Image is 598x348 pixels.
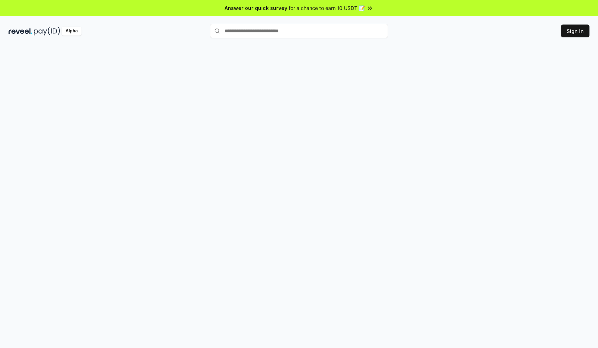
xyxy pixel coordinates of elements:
[289,4,365,12] span: for a chance to earn 10 USDT 📝
[9,27,32,36] img: reveel_dark
[225,4,287,12] span: Answer our quick survey
[34,27,60,36] img: pay_id
[561,25,589,37] button: Sign In
[62,27,82,36] div: Alpha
